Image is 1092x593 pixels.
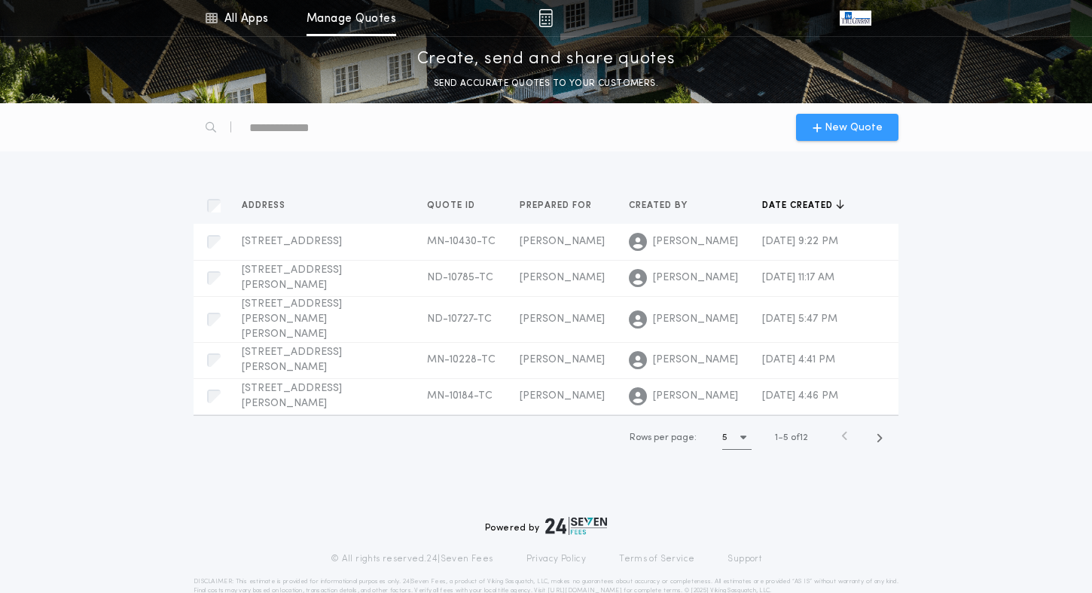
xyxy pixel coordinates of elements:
img: logo [545,517,607,535]
span: [STREET_ADDRESS][PERSON_NAME] [242,264,342,291]
button: 5 [722,426,752,450]
span: MN-10228-TC [427,354,496,365]
span: [PERSON_NAME] [653,234,738,249]
span: [PERSON_NAME] [653,271,738,286]
span: ND-10785-TC [427,272,493,283]
span: Quote ID [427,200,478,212]
button: Date created [762,198,844,213]
span: [DATE] 4:41 PM [762,354,835,365]
span: [DATE] 5:47 PM [762,313,837,325]
button: Created by [629,198,699,213]
span: [PERSON_NAME] [520,313,605,325]
span: MN-10430-TC [427,236,496,247]
span: Created by [629,200,691,212]
button: New Quote [796,114,898,141]
span: Date created [762,200,836,212]
img: vs-icon [840,11,871,26]
a: Support [727,553,761,565]
span: [PERSON_NAME] [653,312,738,327]
span: [PERSON_NAME] [520,390,605,402]
span: [STREET_ADDRESS][PERSON_NAME][PERSON_NAME] [242,298,342,340]
span: of 12 [791,431,808,445]
span: [STREET_ADDRESS] [242,236,342,247]
a: Terms of Service [619,553,694,565]
span: Address [242,200,288,212]
span: [DATE] 9:22 PM [762,236,838,247]
span: [DATE] 4:46 PM [762,390,838,402]
span: New Quote [825,120,883,136]
span: MN-10184-TC [427,390,493,402]
button: Quote ID [427,198,487,213]
span: Prepared for [520,200,595,212]
img: img [538,9,553,27]
p: SEND ACCURATE QUOTES TO YOUR CUSTOMERS. [434,76,658,91]
p: Create, send and share quotes [417,47,676,72]
span: [DATE] 11:17 AM [762,272,834,283]
h1: 5 [722,430,727,445]
p: © All rights reserved. 24|Seven Fees [331,553,493,565]
span: [PERSON_NAME] [653,353,738,368]
span: [PERSON_NAME] [520,272,605,283]
span: 1 [775,433,778,442]
button: Address [242,198,297,213]
a: Privacy Policy [526,553,587,565]
div: Powered by [485,517,607,535]
span: [PERSON_NAME] [520,354,605,365]
span: [PERSON_NAME] [653,389,738,404]
span: ND-10727-TC [427,313,492,325]
span: [PERSON_NAME] [520,236,605,247]
span: 5 [783,433,788,442]
span: [STREET_ADDRESS][PERSON_NAME] [242,383,342,409]
span: Rows per page: [630,433,697,442]
span: [STREET_ADDRESS][PERSON_NAME] [242,347,342,373]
